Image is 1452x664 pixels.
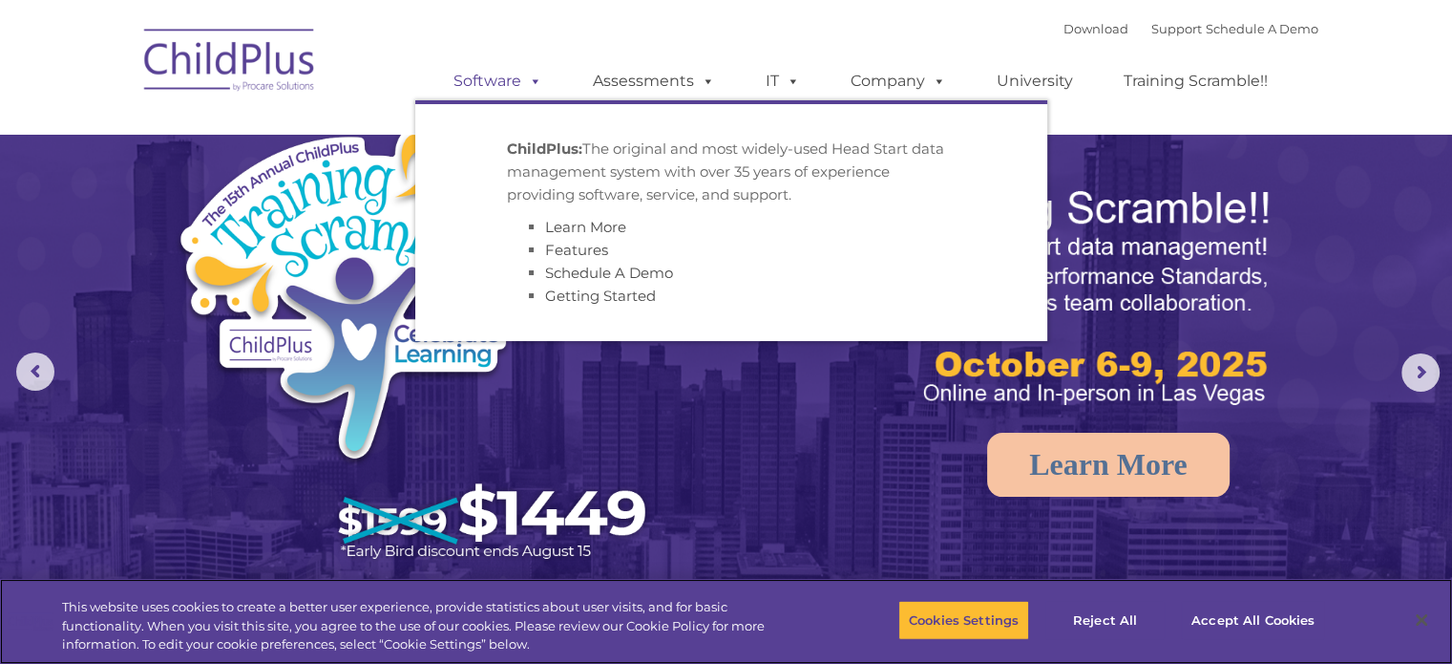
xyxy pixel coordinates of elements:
[545,218,626,236] a: Learn More
[62,598,799,654] div: This website uses cookies to create a better user experience, provide statistics about user visit...
[1045,600,1165,640] button: Reject All
[265,126,324,140] span: Last name
[135,15,326,111] img: ChildPlus by Procare Solutions
[507,138,956,206] p: The original and most widely-used Head Start data management system with over 35 years of experie...
[978,62,1092,100] a: University
[1105,62,1287,100] a: Training Scramble!!
[1151,21,1202,36] a: Support
[1063,21,1318,36] font: |
[1206,21,1318,36] a: Schedule A Demo
[545,287,656,305] a: Getting Started
[545,264,673,282] a: Schedule A Demo
[1181,600,1325,640] button: Accept All Cookies
[265,204,347,219] span: Phone number
[987,433,1230,497] a: Learn More
[747,62,819,100] a: IT
[434,62,561,100] a: Software
[574,62,734,100] a: Assessments
[507,139,582,158] strong: ChildPlus:
[898,600,1029,640] button: Cookies Settings
[545,241,608,259] a: Features
[1400,599,1442,641] button: Close
[831,62,965,100] a: Company
[1063,21,1128,36] a: Download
